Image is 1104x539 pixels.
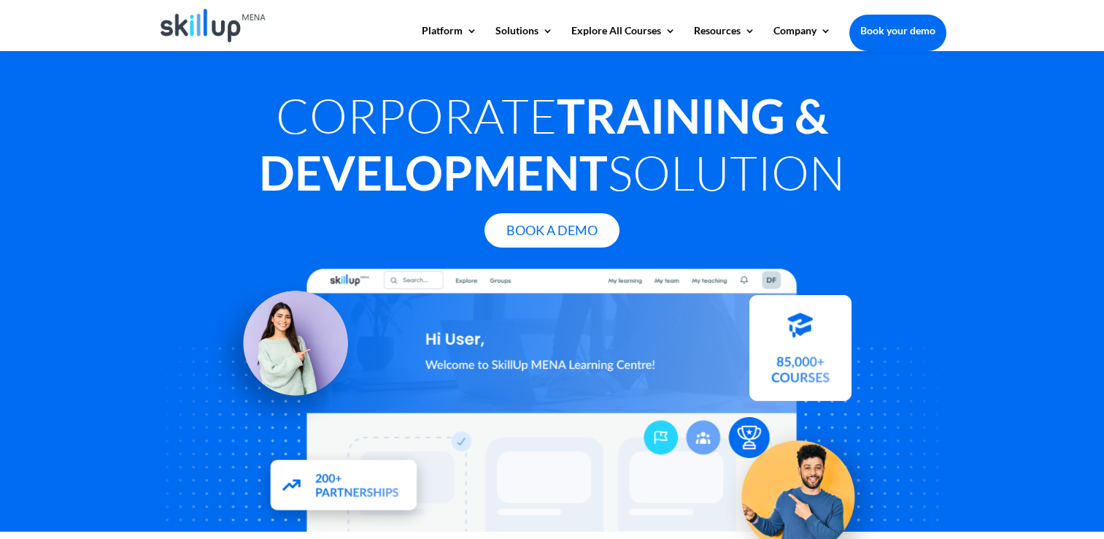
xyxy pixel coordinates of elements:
[259,87,828,201] strong: Training & Development
[422,26,477,50] a: Platform
[158,87,946,208] h1: Corporate Solution
[694,26,755,50] a: Resources
[252,454,433,538] img: Partners - SkillUp Mena
[773,26,831,50] a: Company
[161,9,266,42] img: Skillup Mena
[1031,469,1104,539] iframe: Chat Widget
[749,302,852,408] img: Courses library - SkillUp MENA
[495,26,553,50] a: Solutions
[205,269,363,427] img: Learning Management Solution - SkillUp
[849,15,946,47] a: Book your demo
[485,213,619,248] a: Book A Demo
[571,26,676,50] a: Explore All Courses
